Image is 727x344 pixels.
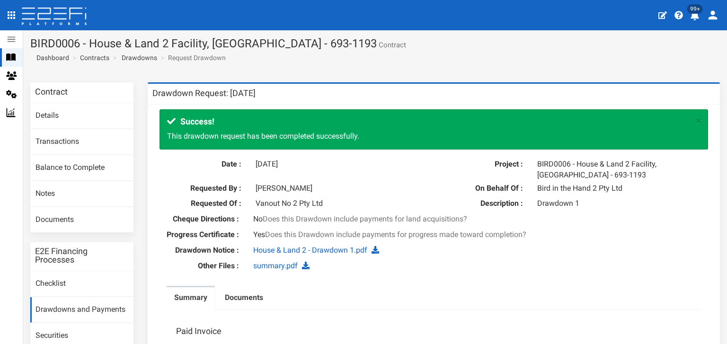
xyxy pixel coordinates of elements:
a: summary.pdf [253,261,298,270]
label: Requested Of : [160,198,248,209]
label: Cheque Directions : [152,214,246,225]
label: Progress Certificate : [152,229,246,240]
div: This drawdown request has been completed successfully. [160,109,708,150]
div: Yes [246,229,621,240]
div: No [246,214,621,225]
a: Drawdowns [122,53,157,62]
label: Date : [160,159,248,170]
a: Transactions [30,129,133,155]
h3: Drawdown Request: [DATE] [152,89,256,97]
a: House & Land 2 - Drawdown 1.pdf [253,246,367,255]
a: Details [30,103,133,129]
button: × [696,116,701,126]
li: Request Drawdown [159,53,226,62]
div: Vanout No 2 Pty Ltd [248,198,426,209]
h3: E2E Financing Processes [35,247,129,264]
div: Drawdown 1 [530,198,708,209]
label: Summary [174,292,207,303]
h3: Paid Invoice [176,327,222,335]
label: Project : [441,159,530,170]
a: Notes [30,181,133,207]
div: BIRD0006 - House & Land 2 Facility, [GEOGRAPHIC_DATA] - 693-1193 [530,159,708,181]
h3: Contract [35,88,68,96]
a: Balance to Complete [30,155,133,181]
h4: Success! [167,117,691,126]
a: Documents [217,287,271,311]
span: Dashboard [33,54,69,62]
span: Does this Drawdown include payments for progress made toward completion? [265,230,526,239]
label: Requested By : [160,183,248,194]
div: [DATE] [248,159,426,170]
a: Contracts [80,53,109,62]
label: Documents [225,292,263,303]
small: Contract [377,42,406,49]
h1: BIRD0006 - House & Land 2 Facility, [GEOGRAPHIC_DATA] - 693-1193 [30,37,720,50]
a: Checklist [30,271,133,297]
div: Bird in the Hand 2 Pty Ltd [530,183,708,194]
label: Description : [441,198,530,209]
label: On Behalf Of : [441,183,530,194]
a: Summary [167,287,215,311]
label: Drawdown Notice : [152,245,246,256]
div: [PERSON_NAME] [248,183,426,194]
span: Does this Drawdown include payments for land acquisitions? [263,214,467,223]
a: Dashboard [33,53,69,62]
label: Other Files : [152,261,246,272]
a: Drawdowns and Payments [30,297,133,323]
a: Documents [30,207,133,233]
